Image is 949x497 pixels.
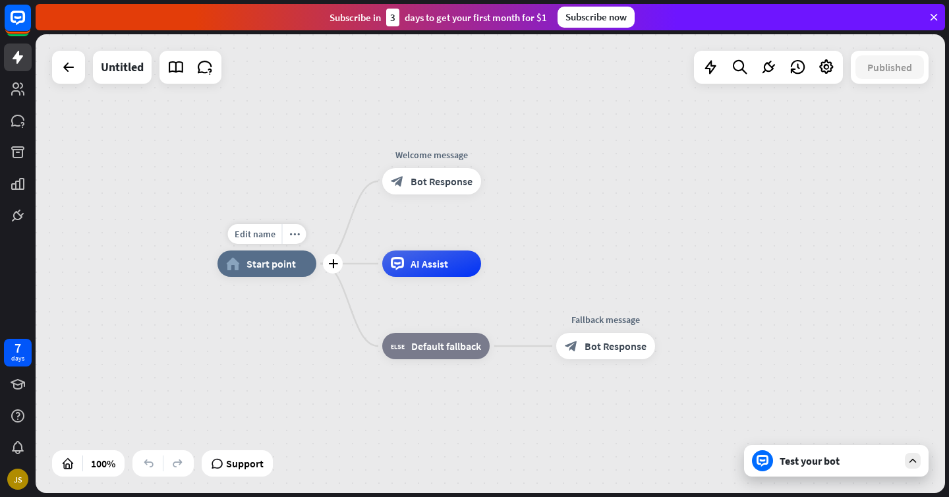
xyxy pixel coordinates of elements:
div: Test your bot [780,454,898,467]
span: Bot Response [585,339,647,353]
span: Default fallback [411,339,481,353]
div: Subscribe now [558,7,635,28]
a: 7 days [4,339,32,366]
span: Start point [246,257,296,270]
div: 100% [87,453,119,474]
span: AI Assist [411,257,448,270]
div: Untitled [101,51,144,84]
div: Fallback message [546,313,665,326]
i: block_fallback [391,339,405,353]
i: plus [328,259,338,268]
i: more_horiz [289,229,300,239]
span: Edit name [235,228,275,240]
div: Welcome message [372,148,491,161]
span: Support [226,453,264,474]
div: days [11,354,24,363]
div: JS [7,469,28,490]
button: Open LiveChat chat widget [11,5,50,45]
div: Subscribe in days to get your first month for $1 [330,9,547,26]
i: home_2 [226,257,240,270]
button: Published [855,55,924,79]
div: 7 [14,342,21,354]
div: 3 [386,9,399,26]
i: block_bot_response [391,175,404,188]
i: block_bot_response [565,339,578,353]
span: Bot Response [411,175,473,188]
